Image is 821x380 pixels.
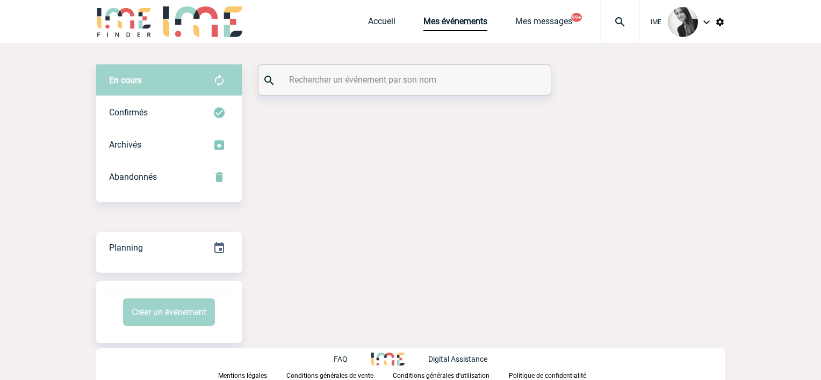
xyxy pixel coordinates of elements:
[96,231,242,263] a: Planning
[509,372,586,379] p: Politique de confidentialité
[96,129,242,161] div: Retrouvez ici tous les événements que vous avez décidé d'archiver
[109,172,157,182] span: Abandonnés
[651,18,661,26] span: IME
[571,13,582,22] button: 99+
[393,372,489,379] p: Conditions générales d'utilisation
[286,370,393,380] a: Conditions générales de vente
[286,72,525,87] input: Rechercher un événement par son nom
[371,353,405,366] img: http://www.idealmeetingsevents.fr/
[428,355,487,363] p: Digital Assistance
[368,16,395,31] a: Accueil
[509,370,603,380] a: Politique de confidentialité
[218,370,286,380] a: Mentions légales
[668,7,698,37] img: 101050-0.jpg
[109,140,141,150] span: Archivés
[96,64,242,97] div: Retrouvez ici tous vos évènements avant confirmation
[96,6,152,37] img: IME-Finder
[109,243,143,253] span: Planning
[515,16,572,31] a: Mes messages
[393,370,509,380] a: Conditions générales d'utilisation
[218,372,267,379] p: Mentions légales
[96,232,242,264] div: Retrouvez ici tous vos événements organisés par date et état d'avancement
[423,16,487,31] a: Mes événements
[334,353,371,363] a: FAQ
[286,372,373,379] p: Conditions générales de vente
[334,355,348,363] p: FAQ
[96,161,242,193] div: Retrouvez ici tous vos événements annulés
[109,107,148,118] span: Confirmés
[109,75,142,85] span: En cours
[123,298,215,326] button: Créer un événement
